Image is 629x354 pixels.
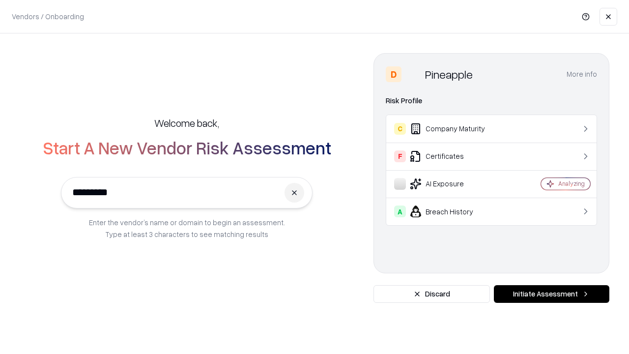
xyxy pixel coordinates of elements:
[12,11,84,22] p: Vendors / Onboarding
[558,179,585,188] div: Analyzing
[386,95,597,107] div: Risk Profile
[43,138,331,157] h2: Start A New Vendor Risk Assessment
[89,216,285,240] p: Enter the vendor’s name or domain to begin an assessment. Type at least 3 characters to see match...
[405,66,421,82] img: Pineapple
[373,285,490,303] button: Discard
[394,123,512,135] div: Company Maturity
[394,150,406,162] div: F
[394,178,512,190] div: AI Exposure
[154,116,219,130] h5: Welcome back,
[567,65,597,83] button: More info
[394,123,406,135] div: C
[494,285,609,303] button: Initiate Assessment
[425,66,473,82] div: Pineapple
[386,66,401,82] div: D
[394,206,512,217] div: Breach History
[394,206,406,217] div: A
[394,150,512,162] div: Certificates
